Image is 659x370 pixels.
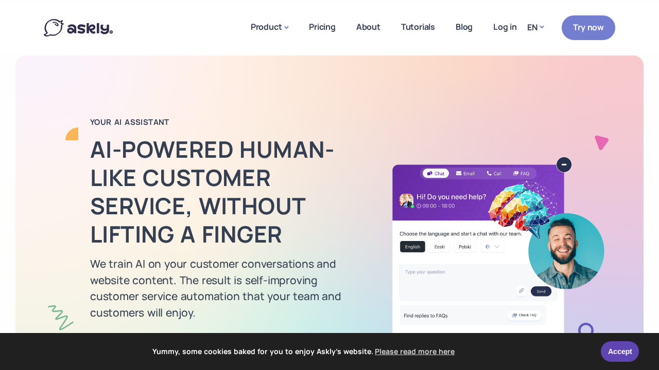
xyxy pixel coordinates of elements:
a: Tutorials [391,3,445,51]
a: EN [527,20,543,35]
a: Blog [445,3,483,51]
a: Try now [562,15,615,40]
a: About [346,3,391,51]
a: Product [240,3,299,53]
a: Pricing [299,3,346,51]
img: Askly [44,19,113,36]
a: Log in [483,3,527,51]
h2: YOUR AI ASSISTANT [90,117,368,127]
a: Accept [601,341,639,362]
p: We train AI on your customer conversations and website content. The result is self-improving cust... [90,256,368,321]
span: Yummy, some cookies baked for you to enjoy Askly's website. [15,344,594,359]
img: Ai chatbot and multilingual support [384,157,613,346]
a: learn more about cookies [373,344,456,359]
h2: AI-powered human-like customer service, without lifting a finger [90,135,368,248]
